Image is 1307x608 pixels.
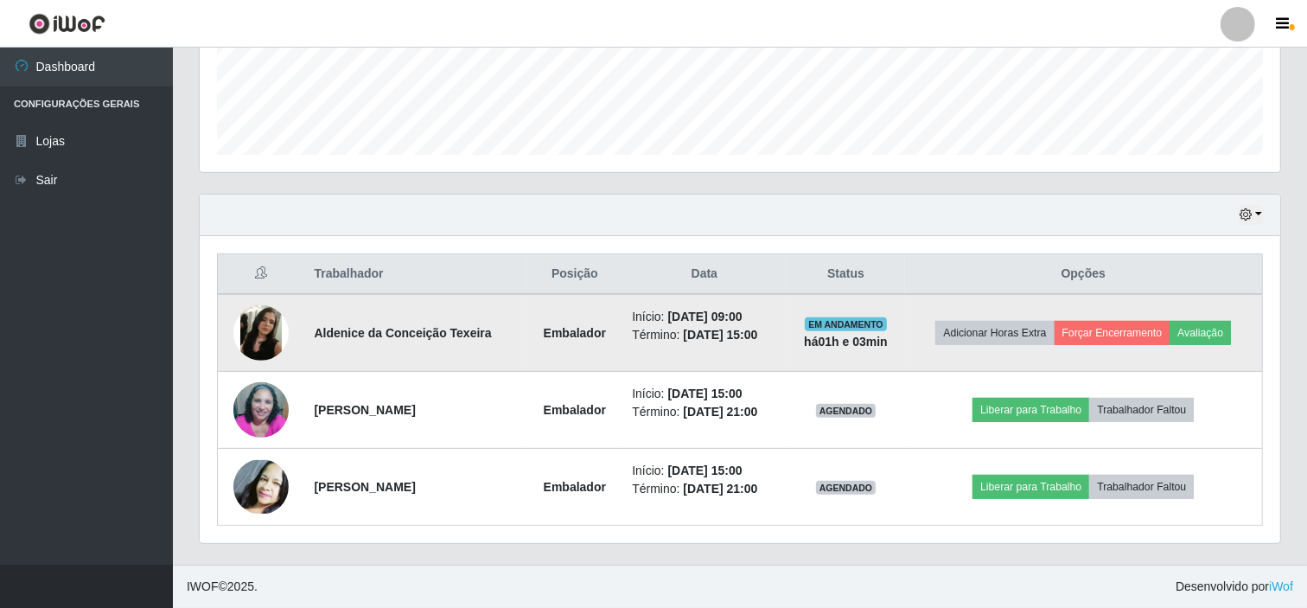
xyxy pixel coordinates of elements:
[805,317,887,331] span: EM ANDAMENTO
[683,482,757,496] time: [DATE] 21:00
[972,475,1089,499] button: Liberar para Trabalho
[787,254,904,295] th: Status
[544,326,606,340] strong: Embalador
[187,579,219,593] span: IWOF
[1176,578,1293,596] span: Desenvolvido por
[544,403,606,417] strong: Embalador
[632,385,776,403] li: Início:
[314,403,415,417] strong: [PERSON_NAME]
[632,308,776,326] li: Início:
[816,404,877,418] span: AGENDADO
[233,305,289,361] img: 1744494663000.jpeg
[668,464,743,477] time: [DATE] 15:00
[622,254,787,295] th: Data
[29,13,105,35] img: CoreUI Logo
[1089,475,1194,499] button: Trabalhador Faltou
[527,254,622,295] th: Posição
[632,403,776,421] li: Término:
[303,254,527,295] th: Trabalhador
[187,578,258,596] span: © 2025 .
[1089,398,1194,422] button: Trabalhador Faltou
[544,480,606,494] strong: Embalador
[1269,579,1293,593] a: iWof
[1170,321,1231,345] button: Avaliação
[905,254,1263,295] th: Opções
[1055,321,1170,345] button: Forçar Encerramento
[632,480,776,498] li: Término:
[632,462,776,480] li: Início:
[233,361,289,459] img: 1694357568075.jpeg
[314,480,415,494] strong: [PERSON_NAME]
[233,460,289,514] img: 1724612024649.jpeg
[683,405,757,419] time: [DATE] 21:00
[668,387,743,400] time: [DATE] 15:00
[314,326,491,340] strong: Aldenice da Conceição Texeira
[935,321,1054,345] button: Adicionar Horas Extra
[683,328,757,342] time: [DATE] 15:00
[972,398,1089,422] button: Liberar para Trabalho
[632,326,776,344] li: Término:
[804,335,888,349] strong: há 01 h e 03 min
[816,481,877,495] span: AGENDADO
[668,310,743,323] time: [DATE] 09:00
